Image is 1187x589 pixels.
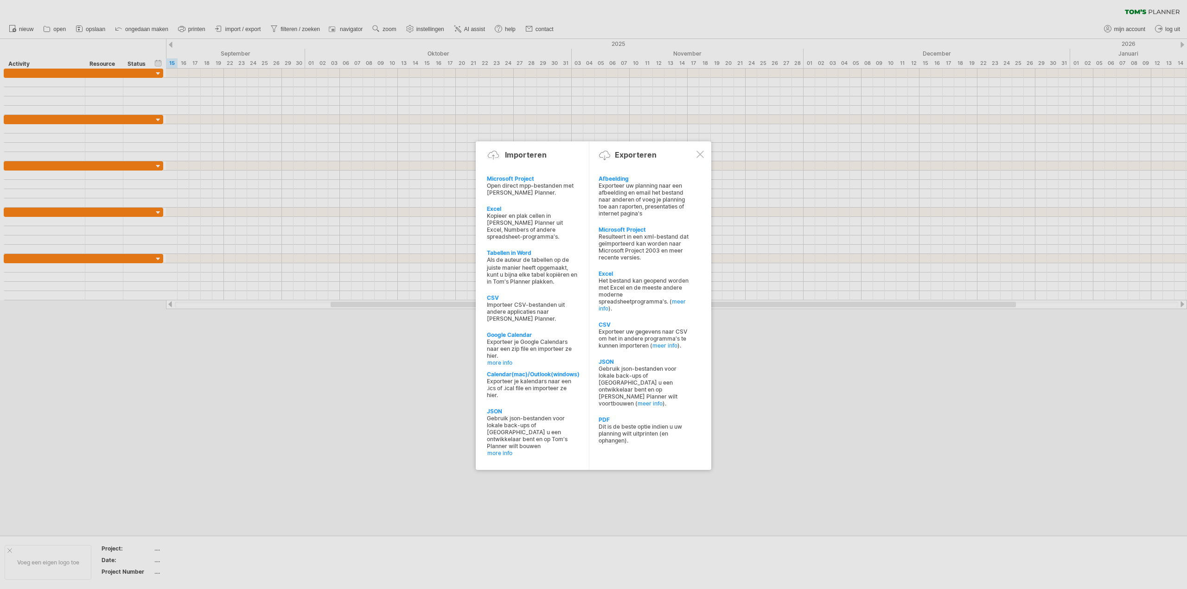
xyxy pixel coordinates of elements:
a: meer info [638,400,663,407]
a: meer info [599,298,686,312]
div: Resulteert in een xml-bestand dat geïmporteerd kan worden naar Microsoft Project 2003 en meer rec... [599,233,690,261]
div: Tabellen in Word [487,249,579,256]
div: Importeren [505,150,547,159]
div: Exporteer uw gegevens naar CSV om het in andere programma's te kunnen importeren ( ). [599,328,690,349]
div: JSON [599,358,690,365]
div: Excel [599,270,690,277]
div: Microsoft Project [599,226,690,233]
a: more info [487,450,579,456]
div: Exporteren [615,150,657,159]
div: PDF [599,416,690,423]
div: CSV [599,321,690,328]
div: Exporteer uw planning naar een afbeelding en email het bestand naar anderen of voeg je planning t... [599,182,690,217]
div: Als de auteur de tabellen op de juiste manier heeft opgemaakt, kunt u bijna elke tabel kopiëren ... [487,256,579,285]
div: Excel [487,205,579,212]
a: meer info [652,342,677,349]
div: Kopieer en plak cellen in [PERSON_NAME] Planner uit Excel, Numbers of andere spreadsheet-programm... [487,212,579,240]
a: more info [487,359,579,366]
div: Afbeelding [599,175,690,182]
div: Gebruik json-bestanden voor lokale back-ups of [GEOGRAPHIC_DATA] u een ontwikkelaar bent en op [P... [599,365,690,407]
div: Het bestand kan geopend worden met Excel en de meeste andere moderne spreadsheetprogramma's. ( ). [599,277,690,312]
div: Dit is de beste optie indien u uw planning wilt uitprinten (en ophangen). [599,423,690,444]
